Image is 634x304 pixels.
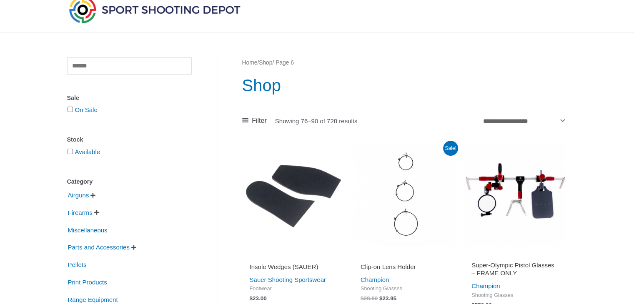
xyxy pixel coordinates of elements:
bdi: 23.00 [250,295,267,302]
div: Stock [67,134,192,146]
a: Range Equipment [67,295,119,302]
h2: Insole Wedges (SAUER) [250,263,337,271]
nav: Breadcrumb [242,57,567,68]
span:  [90,192,95,198]
bdi: 23.95 [379,295,396,302]
span: Shooting Glasses [471,292,559,299]
span: Airguns [67,188,90,202]
div: Sale [67,92,192,104]
a: Clip-on Lens Holder [361,263,448,274]
span: Filter [252,115,267,127]
span: $ [361,295,364,302]
h2: Clip-on Lens Holder [361,263,448,271]
select: Shop order [480,114,567,127]
iframe: Customer reviews powered by Trustpilot [471,251,559,261]
a: Miscellaneous [67,226,108,233]
img: Super-Olympic Pistol Glasses [464,143,566,246]
a: Parts and Accessories [67,243,130,250]
input: Available [68,149,73,154]
span: Print Products [67,275,108,289]
a: Shop [259,60,272,66]
span: Sale! [443,141,458,156]
p: Showing 76–90 of 728 results [275,118,358,124]
div: Category [67,176,192,188]
span: Pellets [67,258,88,272]
a: Home [242,60,258,66]
h1: Shop [242,74,567,97]
span: Shooting Glasses [361,285,448,292]
a: Pellets [67,261,88,268]
span: $ [379,295,383,302]
span: Miscellaneous [67,223,108,237]
a: Available [75,148,100,155]
a: Firearms [67,209,93,216]
span: Parts and Accessories [67,240,130,254]
img: Clip-on Lens Holder [353,143,456,246]
span: Firearms [67,206,93,220]
bdi: 28.00 [361,295,378,302]
span: $ [250,295,253,302]
a: Champion [361,276,389,283]
a: Champion [471,282,500,289]
a: On Sale [75,106,98,113]
a: Airguns [67,191,90,198]
iframe: Customer reviews powered by Trustpilot [361,251,448,261]
a: Filter [242,115,267,127]
span: Footwear [250,285,337,292]
a: Super-Olympic Pistol Glasses – FRAME ONLY [471,261,559,281]
iframe: Customer reviews powered by Trustpilot [250,251,337,261]
span:  [94,209,99,215]
a: Print Products [67,278,108,285]
span:  [131,244,136,250]
h2: Super-Olympic Pistol Glasses – FRAME ONLY [471,261,559,277]
input: On Sale [68,107,73,112]
a: Insole Wedges (SAUER) [250,263,337,274]
a: Sauer Shooting Sportswear [250,276,326,283]
img: Insole Wedges (Sauer) [242,143,345,246]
